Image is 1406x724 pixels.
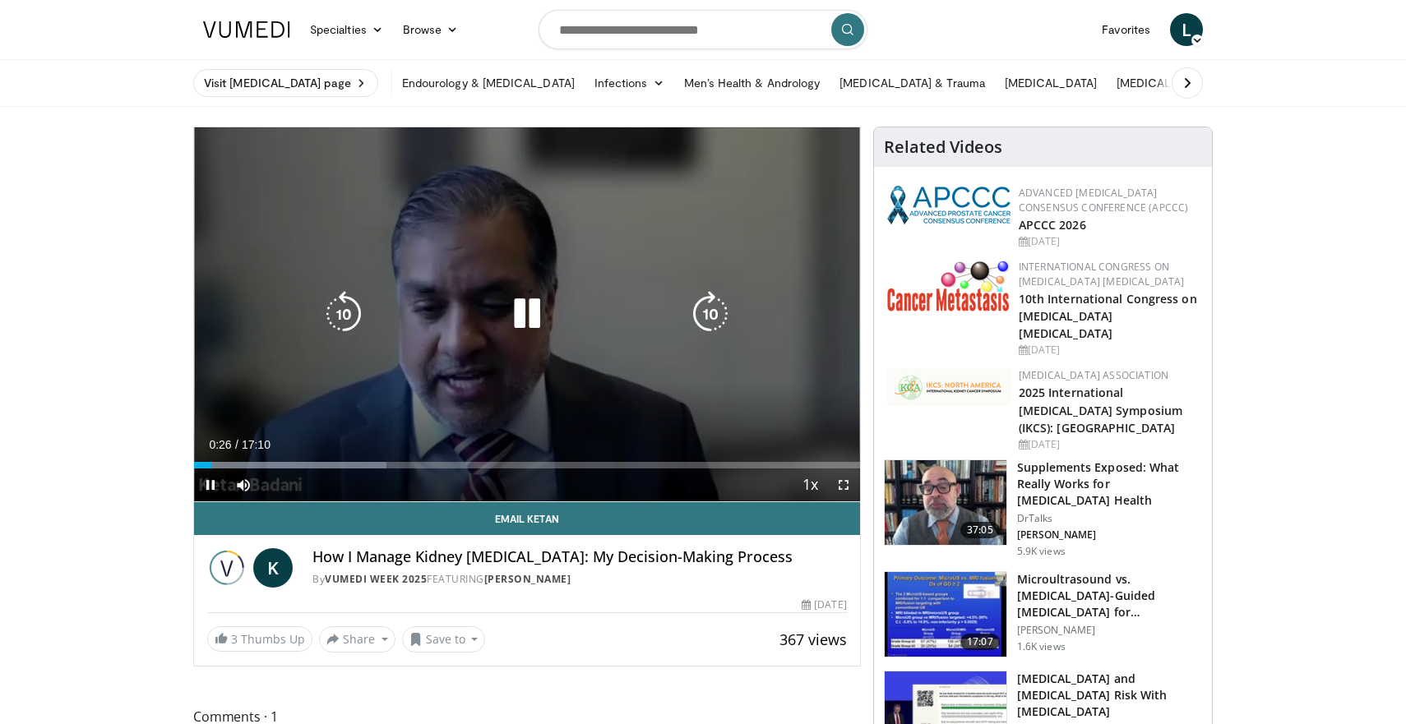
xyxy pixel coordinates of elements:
a: [MEDICAL_DATA] & Trauma [830,67,995,99]
h3: Supplements Exposed: What Really Works for [MEDICAL_DATA] Health [1017,459,1202,509]
span: 0:26 [209,438,231,451]
img: 92ba7c40-df22-45a2-8e3f-1ca017a3d5ba.png.150x105_q85_autocrop_double_scale_upscale_version-0.2.png [887,186,1011,224]
button: Save to [402,626,486,653]
h4: Related Videos [884,137,1002,157]
button: Pause [194,468,227,501]
a: 10th International Congress on [MEDICAL_DATA] [MEDICAL_DATA] [1019,291,1197,341]
h4: How I Manage Kidney [MEDICAL_DATA]: My Decision-Making Process [312,548,847,566]
a: [PERSON_NAME] [484,572,571,586]
a: L [1170,13,1203,46]
a: Browse [393,13,469,46]
a: Favorites [1092,13,1160,46]
div: By FEATURING [312,572,847,587]
a: Vumedi Week 2025 [325,572,427,586]
a: [MEDICAL_DATA] Association [1019,368,1168,382]
div: [DATE] [1019,234,1199,249]
p: 5.9K views [1017,545,1066,558]
video-js: Video Player [194,127,860,502]
div: [DATE] [802,597,846,612]
a: Visit [MEDICAL_DATA] page [193,69,378,97]
a: Advanced [MEDICAL_DATA] Consensus Conference (APCCC) [1019,186,1189,214]
button: Fullscreen [827,468,860,501]
p: [PERSON_NAME] [1017,528,1202,542]
div: [DATE] [1019,343,1199,357]
a: Email Ketan [194,502,860,535]
h3: Microultrasound vs. [MEDICAL_DATA]-Guided [MEDICAL_DATA] for [MEDICAL_DATA] Diagnosis … [1017,571,1202,620]
p: [PERSON_NAME] [1017,624,1202,637]
p: 1.6K views [1017,640,1066,653]
a: Specialties [300,13,393,46]
span: 367 views [779,629,847,649]
a: [MEDICAL_DATA] [995,67,1107,99]
a: 2025 International [MEDICAL_DATA] Symposium (IKCS): [GEOGRAPHIC_DATA] [1019,385,1182,435]
a: Men’s Health & Andrology [674,67,830,99]
img: d0371492-b5bc-4101-bdcb-0105177cfd27.150x105_q85_crop-smart_upscale.jpg [885,572,1006,657]
span: 17:07 [960,634,1000,650]
a: [MEDICAL_DATA] & Reconstructive Pelvic Surgery [1107,67,1392,99]
img: 649d3fc0-5ee3-4147-b1a3-955a692e9799.150x105_q85_crop-smart_upscale.jpg [885,460,1006,546]
span: 37:05 [960,522,1000,538]
h3: [MEDICAL_DATA] and [MEDICAL_DATA] Risk With [MEDICAL_DATA] [1017,671,1202,720]
span: / [235,438,238,451]
div: Progress Bar [194,462,860,468]
a: 17:07 Microultrasound vs. [MEDICAL_DATA]-Guided [MEDICAL_DATA] for [MEDICAL_DATA] Diagnosis … [PE... [884,571,1202,658]
span: 3 [231,631,238,647]
a: Endourology & [MEDICAL_DATA] [392,67,585,99]
span: 17:10 [242,438,271,451]
a: APCCC 2026 [1019,217,1086,233]
img: Vumedi Week 2025 [207,548,247,588]
a: 3 Thumbs Up [207,626,312,652]
p: DrTalks [1017,512,1202,525]
img: 6ff8bc22-9509-4454-a4f8-ac79dd3b8976.png.150x105_q85_autocrop_double_scale_upscale_version-0.2.png [887,260,1011,311]
button: Playback Rate [794,468,827,501]
a: K [253,548,293,588]
button: Mute [227,468,260,501]
input: Search topics, interventions [539,10,867,49]
div: [DATE] [1019,437,1199,452]
img: VuMedi Logo [203,21,290,38]
img: fca7e709-d275-4aeb-92d8-8ddafe93f2a6.png.150x105_q85_autocrop_double_scale_upscale_version-0.2.png [887,368,1011,406]
button: Share [319,626,395,653]
a: 37:05 Supplements Exposed: What Really Works for [MEDICAL_DATA] Health DrTalks [PERSON_NAME] 5.9K... [884,459,1202,558]
a: International Congress on [MEDICAL_DATA] [MEDICAL_DATA] [1019,260,1185,288]
a: Infections [585,67,674,99]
